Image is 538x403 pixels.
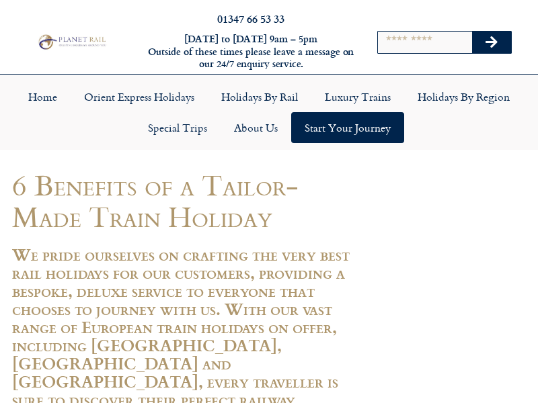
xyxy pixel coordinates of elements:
a: Home [15,81,71,112]
a: Start your Journey [291,112,404,143]
a: Special Trips [134,112,221,143]
a: Holidays by Region [404,81,523,112]
button: Search [472,32,511,53]
a: Holidays by Rail [208,81,311,112]
a: Orient Express Holidays [71,81,208,112]
nav: Menu [7,81,531,143]
a: Luxury Trains [311,81,404,112]
a: 01347 66 53 33 [217,11,284,26]
img: Planet Rail Train Holidays Logo [36,33,108,50]
h6: [DATE] to [DATE] 9am – 5pm Outside of these times please leave a message on our 24/7 enquiry serv... [147,33,355,71]
a: About Us [221,112,291,143]
h1: 6 Benefits of a Tailor-Made Train Holiday [12,169,351,233]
